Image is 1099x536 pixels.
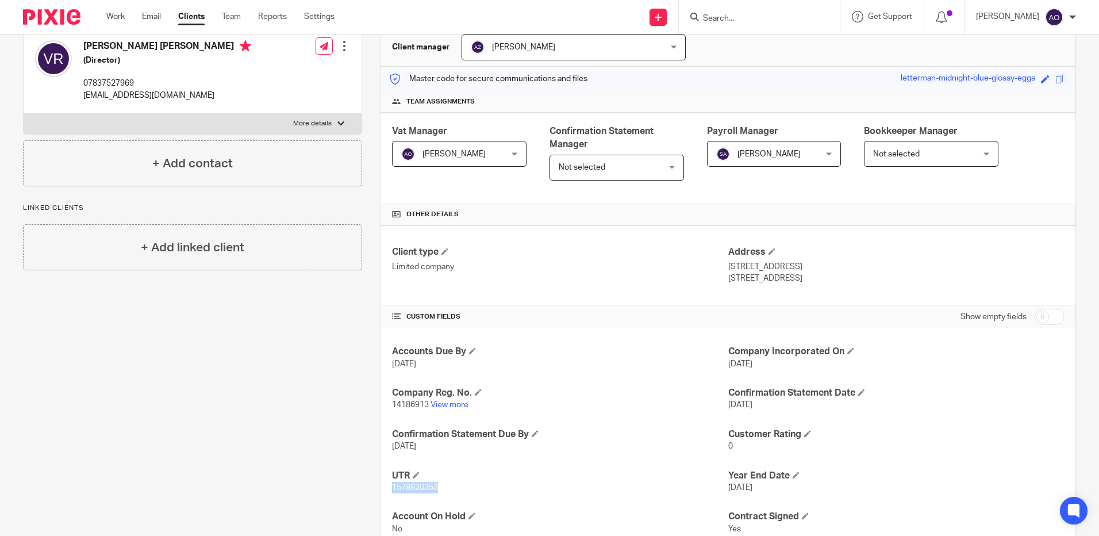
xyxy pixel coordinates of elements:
a: Clients [178,11,205,22]
a: Work [106,11,125,22]
img: svg%3E [471,40,485,54]
img: svg%3E [716,147,730,161]
h3: Client manager [392,41,450,53]
span: [PERSON_NAME] [422,150,486,158]
h4: CUSTOM FIELDS [392,312,728,321]
span: 14186913 [392,401,429,409]
span: Other details [406,210,459,219]
a: Reports [258,11,287,22]
a: Settings [304,11,335,22]
p: More details [293,119,332,128]
p: [STREET_ADDRESS] [728,273,1064,284]
span: 0 [728,442,733,450]
a: Team [222,11,241,22]
h5: (Director) [83,55,251,66]
h4: Confirmation Statement Due By [392,428,728,441]
h4: Account On Hold [392,511,728,523]
h4: Company Incorporated On [728,346,1064,358]
div: letterman-midnight-blue-glossy-eggs [901,72,1035,86]
span: Vat Manager [392,127,447,136]
span: Yes [728,525,741,533]
p: [EMAIL_ADDRESS][DOMAIN_NAME] [83,90,251,101]
h4: Contract Signed [728,511,1064,523]
span: [DATE] [392,442,416,450]
h4: Year End Date [728,470,1064,482]
img: Pixie [23,9,80,25]
span: Confirmation Statement Manager [549,127,654,149]
img: svg%3E [1045,8,1063,26]
label: Show empty fields [960,311,1027,323]
p: [STREET_ADDRESS] [728,261,1064,273]
p: Linked clients [23,204,362,213]
p: 07837527969 [83,78,251,89]
span: Bookkeeper Manager [864,127,958,136]
h4: Customer Rating [728,428,1064,441]
span: [DATE] [728,360,752,368]
i: Primary [240,40,251,52]
img: svg%3E [35,40,72,77]
h4: + Add linked client [141,239,244,256]
span: 1579920353 [392,484,438,492]
span: Payroll Manager [707,127,778,136]
img: svg%3E [401,147,415,161]
p: Limited company [392,261,728,273]
input: Search [702,14,805,24]
span: Get Support [868,13,912,21]
span: [PERSON_NAME] [492,43,555,51]
h4: Confirmation Statement Date [728,387,1064,399]
span: [DATE] [728,484,752,492]
span: No [392,525,402,533]
h4: Client type [392,246,728,258]
h4: UTR [392,470,728,482]
span: [DATE] [392,360,416,368]
a: View more [431,401,468,409]
h4: [PERSON_NAME] [PERSON_NAME] [83,40,251,55]
h4: Address [728,246,1064,258]
span: Not selected [873,150,920,158]
p: Master code for secure communications and files [389,73,587,85]
h4: Company Reg. No. [392,387,728,399]
p: [PERSON_NAME] [976,11,1039,22]
h4: Accounts Due By [392,346,728,358]
a: Email [142,11,161,22]
span: [DATE] [728,401,752,409]
span: [PERSON_NAME] [737,150,801,158]
span: Team assignments [406,97,475,106]
h4: + Add contact [152,155,233,173]
span: Not selected [559,163,605,171]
